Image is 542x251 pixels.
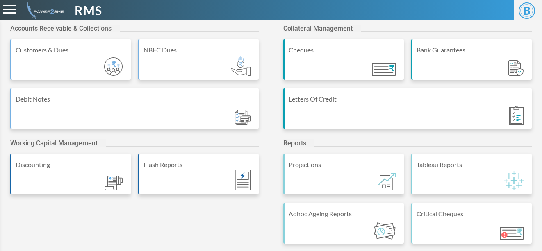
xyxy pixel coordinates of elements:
div: Discounting [16,160,127,170]
img: admin [24,2,64,19]
div: Critical Cheques [417,209,528,219]
img: Module_ic [508,60,524,76]
div: NBFC Dues [143,45,255,55]
img: Module_ic [500,227,524,240]
h2: Reports [283,139,314,147]
h2: Accounts Receivable & Collections [10,25,120,32]
div: Bank Guarantees [417,45,528,55]
div: Debit Notes [16,94,255,104]
img: Module_ic [231,56,251,76]
a: Tableau Reports Module_ic [411,154,532,203]
div: Letters Of Credit [289,94,528,104]
img: Module_ic [105,176,123,191]
a: Projections Module_ic [283,154,404,203]
div: Cheques [289,45,400,55]
h2: Working Capital Management [10,139,106,147]
h2: Collateral Management [283,25,361,32]
a: Bank Guarantees Module_ic [411,39,532,88]
img: Module_ic [104,57,123,76]
a: Discounting Module_ic [10,154,131,203]
div: Projections [289,160,400,170]
span: RMS [75,1,102,20]
img: Module_ic [374,222,396,240]
img: Module_ic [509,106,524,125]
div: Customers & Dues [16,45,127,55]
img: Module_ic [372,63,396,76]
div: Flash Reports [143,160,255,170]
div: Tableau Reports [417,160,528,170]
a: Customers & Dues Module_ic [10,39,131,88]
div: Adhoc Ageing Reports [289,209,400,219]
a: Cheques Module_ic [283,39,404,88]
img: Module_ic [235,170,251,190]
img: Module_ic [504,171,524,190]
a: Letters Of Credit Module_ic [283,88,532,137]
img: Module_ic [378,173,396,190]
span: B [519,2,535,19]
a: Debit Notes Module_ic [10,88,259,137]
a: NBFC Dues Module_ic [138,39,259,88]
img: Module_ic [235,110,251,125]
a: Flash Reports Module_ic [138,154,259,203]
